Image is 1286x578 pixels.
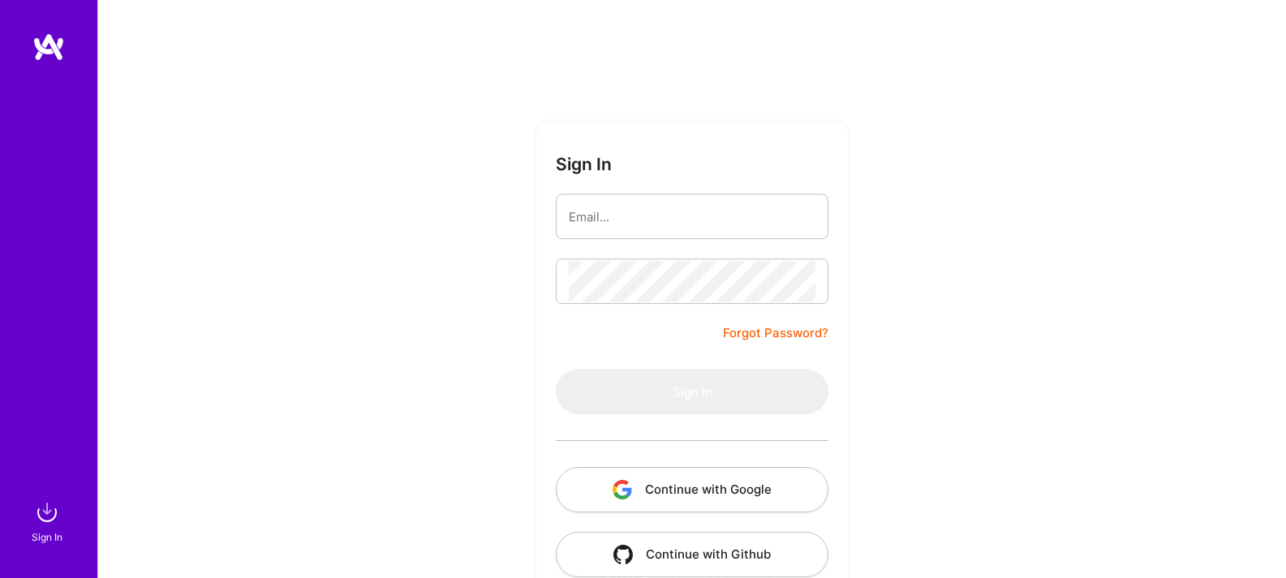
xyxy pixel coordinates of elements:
button: Continue with Google [556,467,828,512]
h3: Sign In [556,154,612,174]
img: icon [613,545,633,564]
img: logo [32,32,65,62]
button: Sign In [556,369,828,414]
div: Sign In [32,529,62,546]
button: Continue with Github [556,532,828,577]
a: Forgot Password? [723,323,828,343]
img: sign in [31,496,63,529]
a: sign inSign In [34,496,63,546]
img: icon [613,480,632,499]
input: Email... [569,196,815,238]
